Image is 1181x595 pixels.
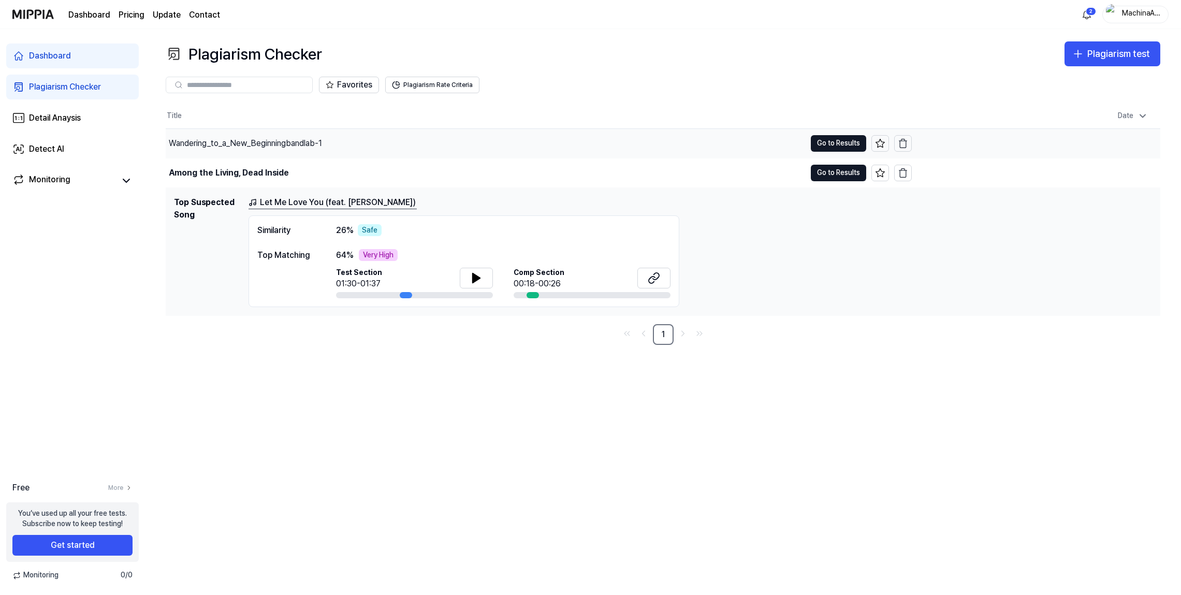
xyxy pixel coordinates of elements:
[121,570,133,581] span: 0 / 0
[1081,8,1093,21] img: 알림
[108,484,133,492] a: More
[336,278,382,290] div: 01:30-01:37
[12,570,59,581] span: Monitoring
[1087,47,1150,62] div: Plagiarism test
[336,249,354,262] span: 64 %
[6,43,139,68] a: Dashboard
[174,196,240,308] h1: Top Suspected Song
[18,509,127,529] div: You’ve used up all your free tests. Subscribe now to keep testing!
[1065,41,1160,66] button: Plagiarism test
[620,326,634,341] a: Go to first page
[1078,6,1095,23] button: 알림2
[153,9,181,21] a: Update
[12,482,30,494] span: Free
[1086,7,1096,16] div: 2
[119,9,144,21] a: Pricing
[6,106,139,130] a: Detail Anaysis
[358,224,382,237] div: Safe
[514,278,564,290] div: 00:18-00:26
[29,143,64,155] div: Detect AI
[257,249,315,262] div: Top Matching
[1102,6,1169,23] button: profileMachinaArtifex
[29,81,101,93] div: Plagiarism Checker
[811,165,866,181] button: Go to Results
[336,224,354,237] span: 26 %
[514,268,564,278] span: Comp Section
[169,137,322,150] div: Wandering_to_a_New_Beginningbandlab-1
[6,137,139,162] a: Detect AI
[12,535,133,556] button: Get started
[189,9,220,21] a: Contact
[385,77,479,93] button: Plagiarism Rate Criteria
[359,249,398,262] div: Very High
[257,224,315,237] div: Similarity
[676,326,690,341] a: Go to next page
[6,75,139,99] a: Plagiarism Checker
[692,326,707,341] a: Go to last page
[1121,8,1162,20] div: MachinaArtifex
[319,77,379,93] button: Favorites
[68,9,110,21] a: Dashboard
[29,50,71,62] div: Dashboard
[1114,108,1152,124] div: Date
[166,104,912,128] th: Title
[336,268,382,278] span: Test Section
[912,158,1160,187] td: [DATE] 5:26 AM
[169,167,289,179] div: Among the Living, Dead Inside
[653,324,674,345] a: 1
[1106,4,1118,25] img: profile
[249,196,417,209] a: Let Me Love You (feat. [PERSON_NAME])
[166,41,322,66] div: Plagiarism Checker
[166,324,1160,345] nav: pagination
[29,112,81,124] div: Detail Anaysis
[912,128,1160,158] td: [DATE] 9:21 PM
[636,326,651,341] a: Go to previous page
[12,173,116,188] a: Monitoring
[29,173,70,188] div: Monitoring
[811,135,866,152] button: Go to Results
